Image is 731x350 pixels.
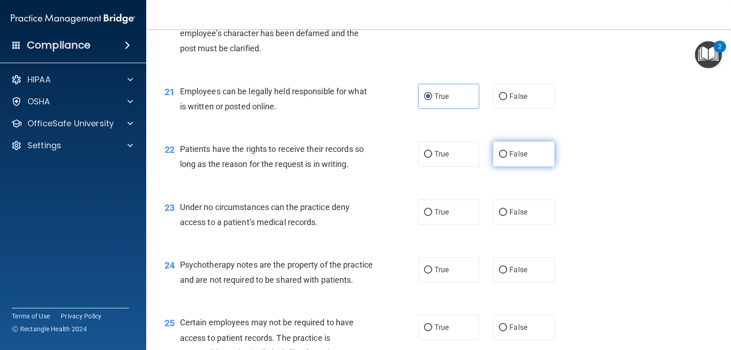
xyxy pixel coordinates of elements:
span: False [509,92,527,101]
a: OfficeSafe University [11,118,133,129]
input: False [499,324,507,331]
input: True [424,93,432,100]
button: Open Resource Center, 2 new notifications [695,41,722,68]
span: Patients have the rights to receive their records so long as the reason for the request is in wri... [180,144,364,169]
span: False [509,150,527,158]
input: False [499,267,507,274]
span: 21 [164,86,175,97]
span: Psychotherapy notes are the property of the practice and are not required to be shared with patie... [180,260,373,285]
input: True [424,209,432,216]
span: Under no circumstances can the practice deny access to a patient’s medical records. [180,202,350,227]
img: PMB logo [11,10,135,28]
input: False [499,209,507,216]
span: Employees can be legally held responsible for what is written or posted online. [180,86,367,111]
input: True [424,151,432,158]
input: False [499,93,507,100]
span: True [434,92,449,101]
span: 24 [164,260,175,271]
p: OfficeSafe University [27,118,114,129]
iframe: Drift Widget Chat Controller [573,285,720,322]
a: Privacy Policy [61,312,102,321]
span: False [509,323,527,332]
span: True [434,150,449,158]
span: False [509,208,527,216]
span: True [434,208,449,216]
span: 25 [164,318,175,328]
a: Settings [11,140,133,151]
input: False [499,151,507,158]
span: 23 [164,202,175,213]
input: True [424,267,432,274]
a: Terms of Use [12,312,50,321]
input: True [424,324,432,331]
h4: Compliance [27,39,90,52]
span: Ⓒ Rectangle Health 2024 [12,324,87,334]
div: 2 [718,47,721,59]
span: True [434,323,449,332]
p: Settings [27,140,61,151]
a: OSHA [11,96,133,107]
p: HIPAA [27,74,51,85]
p: OSHA [27,96,50,107]
span: 22 [164,144,175,155]
span: True [434,265,449,274]
span: False [509,265,527,274]
a: HIPAA [11,74,133,85]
